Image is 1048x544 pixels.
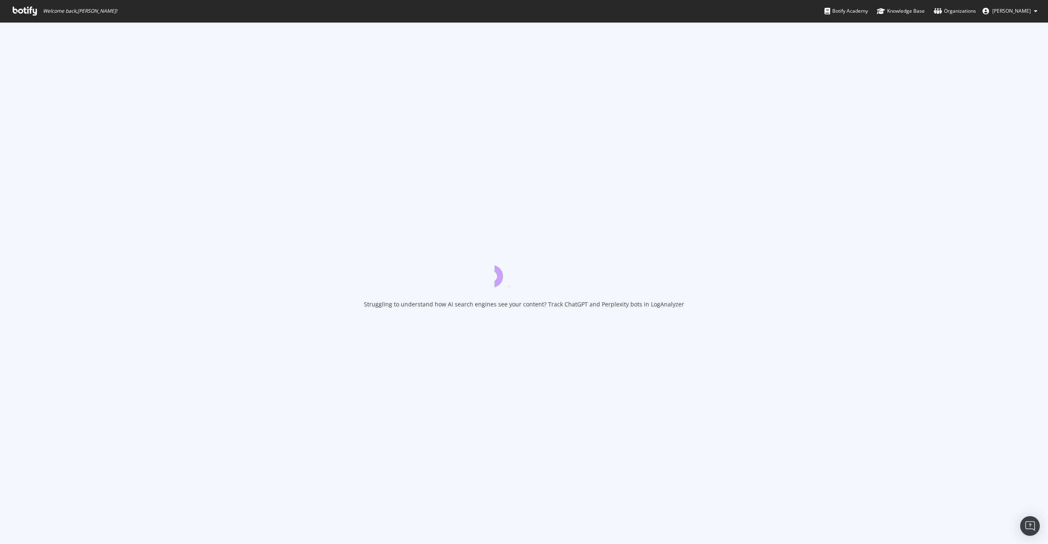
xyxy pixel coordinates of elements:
span: Welcome back, [PERSON_NAME] ! [43,8,117,14]
div: animation [495,258,553,287]
div: Open Intercom Messenger [1020,516,1040,536]
div: Struggling to understand how AI search engines see your content? Track ChatGPT and Perplexity bot... [364,300,684,308]
div: Botify Academy [824,7,868,15]
div: Organizations [934,7,976,15]
span: Mael Montarou [992,7,1031,14]
div: Knowledge Base [877,7,925,15]
button: [PERSON_NAME] [976,5,1044,18]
